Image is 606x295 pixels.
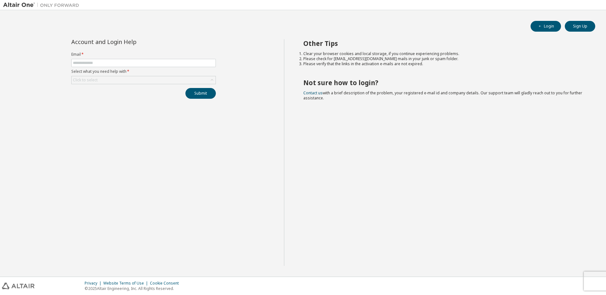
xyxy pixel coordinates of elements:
label: Select what you need help with [71,69,216,74]
h2: Not sure how to login? [303,78,584,87]
li: Please verify that the links in the activation e-mails are not expired. [303,61,584,66]
div: Privacy [85,281,103,286]
div: Cookie Consent [150,281,183,286]
button: Submit [185,88,216,99]
div: Click to select [72,76,216,84]
button: Login [531,21,561,32]
div: Website Terms of Use [103,281,150,286]
button: Sign Up [565,21,595,32]
p: © 2025 Altair Engineering, Inc. All Rights Reserved. [85,286,183,291]
li: Please check for [EMAIL_ADDRESS][DOMAIN_NAME] mails in your junk or spam folder. [303,56,584,61]
li: Clear your browser cookies and local storage, if you continue experiencing problems. [303,51,584,56]
label: Email [71,52,216,57]
h2: Other Tips [303,39,584,47]
div: Account and Login Help [71,39,187,44]
span: with a brief description of the problem, your registered e-mail id and company details. Our suppo... [303,90,582,101]
img: Altair One [3,2,82,8]
a: Contact us [303,90,323,96]
img: altair_logo.svg [2,283,35,289]
div: Click to select [73,78,98,83]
